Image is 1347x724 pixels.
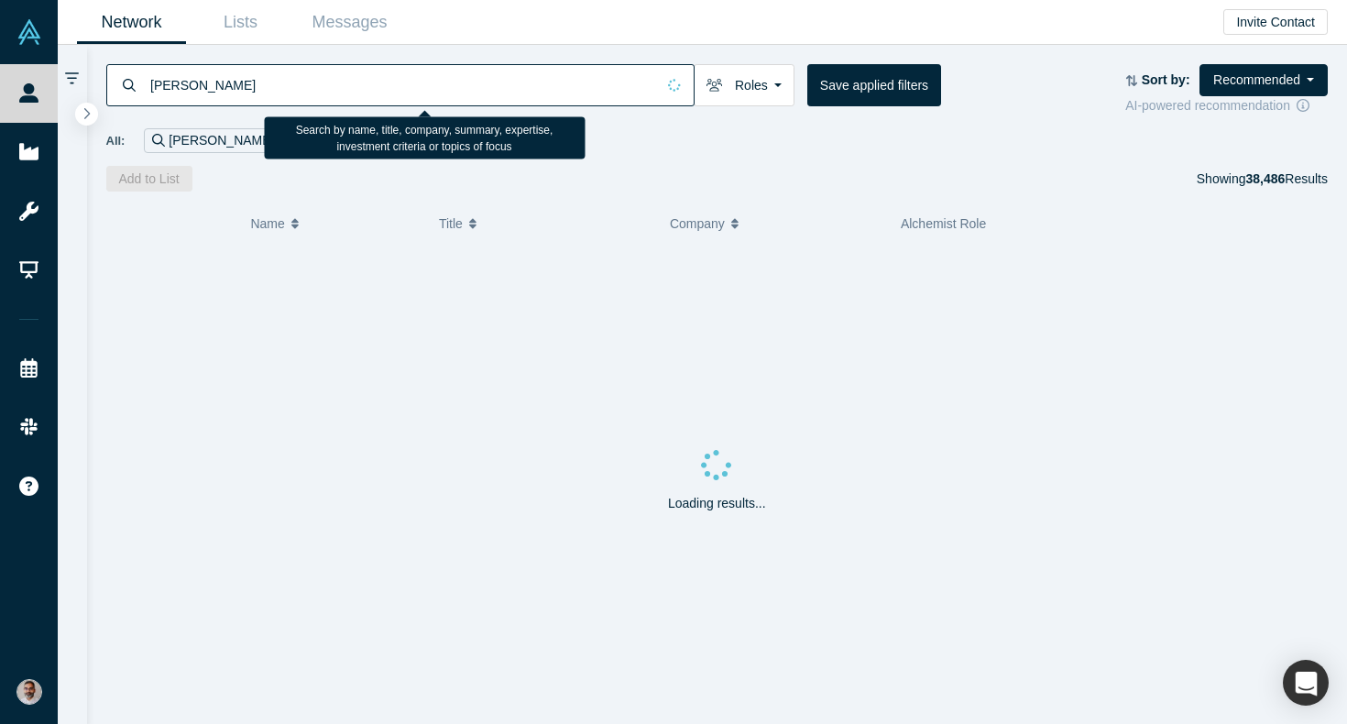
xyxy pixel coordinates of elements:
img: Gotam Bhardwaj's Account [16,679,42,705]
button: Add to List [106,166,192,192]
button: Name [250,204,420,243]
span: Name [250,204,284,243]
button: Invite Contact [1223,9,1328,35]
button: Title [439,204,651,243]
div: Showing [1197,166,1328,192]
a: Lists [186,1,295,44]
input: Search by name, title, company, summary, expertise, investment criteria or topics of focus [148,63,655,106]
a: Messages [295,1,404,44]
strong: Sort by: [1142,72,1190,87]
div: [PERSON_NAME] [144,128,296,153]
div: AI-powered recommendation [1125,96,1328,115]
span: Company [670,204,725,243]
span: Alchemist Role [901,216,986,231]
button: Save applied filters [807,64,941,106]
span: All: [106,132,126,150]
button: Company [670,204,882,243]
img: Alchemist Vault Logo [16,19,42,45]
button: Roles [694,64,794,106]
button: Remove Filter [274,130,288,151]
strong: 38,486 [1245,171,1285,186]
p: Loading results... [668,494,766,513]
a: Network [77,1,186,44]
button: Recommended [1199,64,1328,96]
span: Results [1245,171,1328,186]
span: Title [439,204,463,243]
